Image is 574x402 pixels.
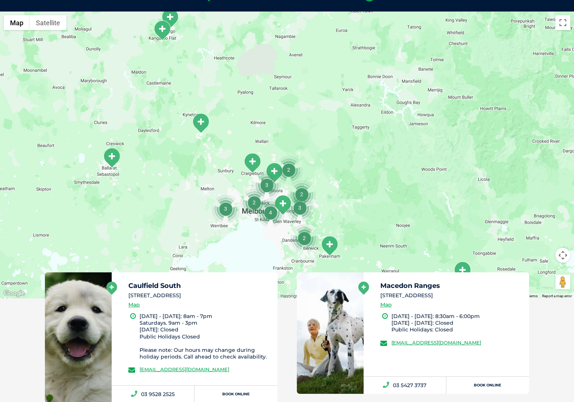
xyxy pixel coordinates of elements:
div: 2 [275,156,303,184]
button: Show satellite imagery [30,15,66,30]
a: Map [380,301,392,309]
img: Google [2,289,26,298]
li: [DATE] - [DATE]: 8:30am - 6:00pm [DATE] - [DATE]: Closed Public Holidays: Closed [391,313,523,333]
li: [DATE] - [DATE]: 8am - 7pm Saturdays. 9am - 3pm [DATE]: Closed Public Holidays Closed Please note... [140,313,271,360]
div: Craigieburn [243,153,262,173]
a: Book Online [446,377,529,394]
li: [STREET_ADDRESS] [128,292,271,299]
div: Morwell [453,261,472,282]
button: Search [560,34,567,41]
a: Report a map error [542,294,572,298]
div: 2 [288,180,316,208]
h5: Macedon Ranges [380,282,523,289]
div: Kangaroo Flat [153,20,171,40]
a: [EMAIL_ADDRESS][DOMAIN_NAME] [391,340,481,346]
div: 3 [253,171,281,199]
button: Toggle fullscreen view [555,15,570,30]
a: 03 5427 3737 [364,377,446,394]
a: Map [128,301,140,309]
div: Macedon Ranges [191,113,210,133]
a: [EMAIL_ADDRESS][DOMAIN_NAME] [140,366,229,372]
a: Open this area in Google Maps (opens a new window) [2,289,26,298]
div: 2 [240,188,268,217]
li: [STREET_ADDRESS] [380,292,523,299]
button: Show street map [4,15,30,30]
div: South Morang [265,162,283,183]
button: Drag Pegman onto the map to open Street View [555,275,570,289]
div: 3 [211,195,240,223]
div: Box Hill [273,195,292,215]
div: White Hills [161,8,179,29]
h5: Caulfield South [128,282,271,289]
div: 4 [256,198,285,227]
div: 2 [290,224,318,252]
div: Ballarat [102,147,121,168]
div: 3 [286,194,314,222]
div: Pakenham [320,236,339,256]
button: Map camera controls [555,248,570,263]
